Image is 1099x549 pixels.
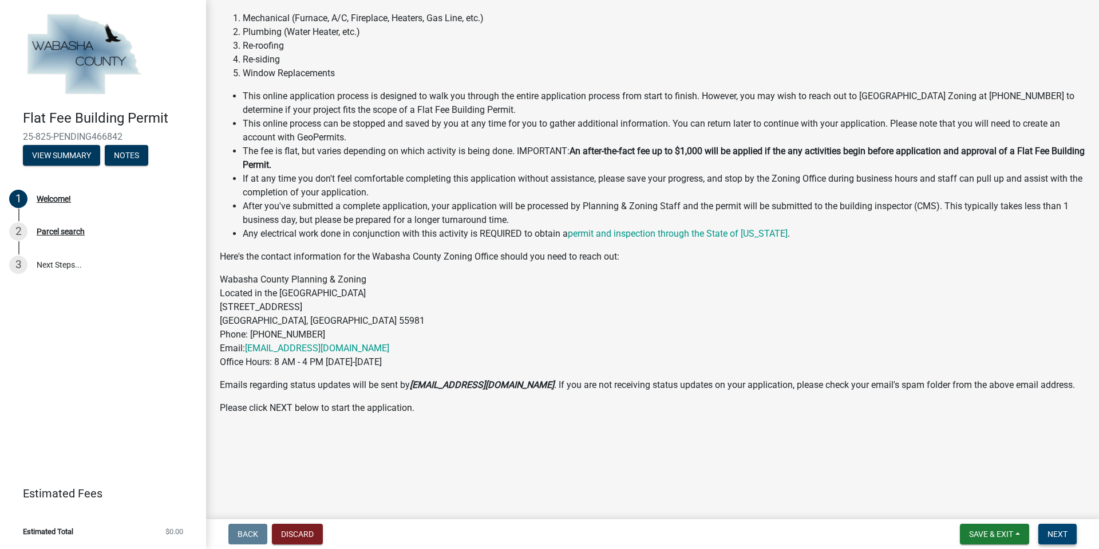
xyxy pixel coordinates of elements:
[243,53,1085,66] li: Re-siding
[9,256,27,274] div: 3
[105,151,148,160] wm-modal-confirm: Notes
[220,378,1085,392] p: Emails regarding status updates will be sent by . If you are not receiving status updates on your...
[272,524,323,544] button: Discard
[23,12,144,98] img: Wabasha County, Minnesota
[243,89,1085,117] li: This online application process is designed to walk you through the entire application process fr...
[243,117,1085,144] li: This online process can be stopped and saved by you at any time for you to gather additional info...
[1038,524,1077,544] button: Next
[220,401,1085,415] p: Please click NEXT below to start the application.
[243,227,1085,241] li: Any electrical work done in conjunction with this activity is REQUIRED to obtain a .
[220,273,1085,369] p: Wabasha County Planning & Zoning Located in the [GEOGRAPHIC_DATA] [STREET_ADDRESS] [GEOGRAPHIC_DA...
[105,145,148,166] button: Notes
[23,145,100,166] button: View Summary
[243,172,1085,199] li: If at any time you don't feel comfortable completing this application without assistance, please ...
[969,530,1013,539] span: Save & Exit
[165,528,183,535] span: $0.00
[243,39,1085,53] li: Re-roofing
[243,199,1085,227] li: After you've submitted a complete application, your application will be processed by Planning & Z...
[243,144,1085,172] li: The fee is flat, but varies depending on which activity is being done. IMPORTANT:
[243,11,1085,25] li: Mechanical (Furnace, A/C, Fireplace, Heaters, Gas Line, etc.)
[228,524,267,544] button: Back
[9,482,188,505] a: Estimated Fees
[9,190,27,208] div: 1
[245,343,389,354] a: [EMAIL_ADDRESS][DOMAIN_NAME]
[243,146,1085,170] strong: An after-the-fact fee up to $1,000 will be applied if the any activities begin before application...
[23,528,73,535] span: Estimated Total
[37,228,85,236] div: Parcel search
[960,524,1029,544] button: Save & Exit
[1047,530,1068,539] span: Next
[410,379,554,390] strong: [EMAIL_ADDRESS][DOMAIN_NAME]
[220,250,1085,264] p: Here's the contact information for the Wabasha County Zoning Office should you need to reach out:
[23,110,197,127] h4: Flat Fee Building Permit
[238,530,258,539] span: Back
[568,228,788,239] a: permit and inspection through the State of [US_STATE]
[23,131,183,142] span: 25-825-PENDING466842
[23,151,100,160] wm-modal-confirm: Summary
[243,66,1085,80] li: Window Replacements
[243,25,1085,39] li: Plumbing (Water Heater, etc.)
[9,222,27,241] div: 2
[37,195,71,203] div: Welcome!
